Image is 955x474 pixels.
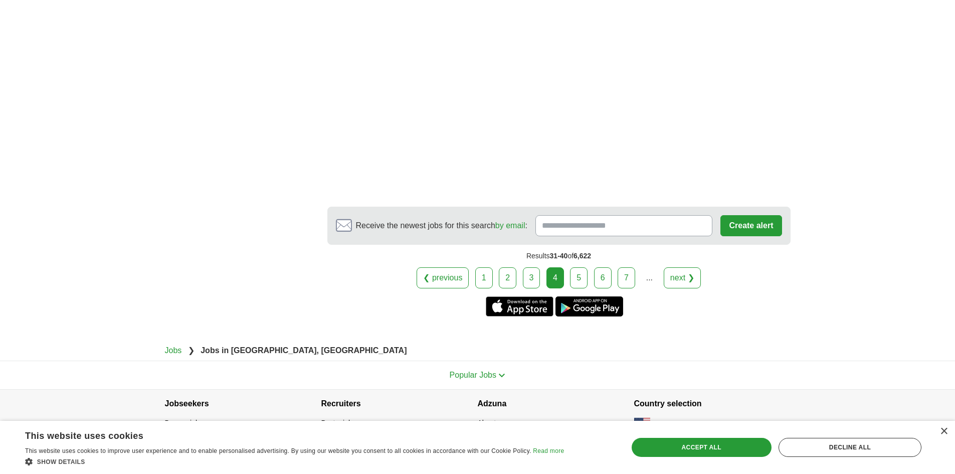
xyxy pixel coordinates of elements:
a: 6 [594,267,612,288]
img: toggle icon [498,373,505,378]
a: ❮ previous [417,267,469,288]
a: 7 [618,267,635,288]
div: Decline all [779,438,921,457]
a: Jobs [165,346,182,355]
span: Show details [37,458,85,465]
a: 3 [523,267,540,288]
div: 4 [546,267,564,288]
a: About [478,419,496,427]
a: Browse jobs [165,419,203,427]
span: Popular Jobs [450,371,496,379]
a: 2 [499,267,516,288]
span: This website uses cookies to improve user experience and to enable personalised advertising. By u... [25,447,531,454]
a: Read more, opens a new window [533,447,564,454]
div: ... [639,268,659,288]
a: Get the iPhone app [486,296,553,317]
a: 5 [570,267,588,288]
div: Show details [25,456,564,466]
div: Results of [327,245,791,267]
span: Receive the newest jobs for this search : [356,220,527,232]
button: Create alert [720,215,782,236]
span: ❯ [188,346,195,355]
strong: Jobs in [GEOGRAPHIC_DATA], [GEOGRAPHIC_DATA] [201,346,407,355]
a: by email [495,221,525,230]
div: This website uses cookies [25,427,539,442]
a: Get the Android app [555,296,623,317]
span: 6,622 [574,252,591,260]
a: 1 [475,267,493,288]
a: Post a job [321,419,352,427]
a: next ❯ [664,267,701,288]
div: Close [940,428,947,435]
span: 31-40 [550,252,568,260]
h4: Country selection [634,390,791,418]
img: US flag [634,418,650,430]
span: [GEOGRAPHIC_DATA] [654,419,727,429]
button: change [731,419,754,429]
div: Accept all [632,438,772,457]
